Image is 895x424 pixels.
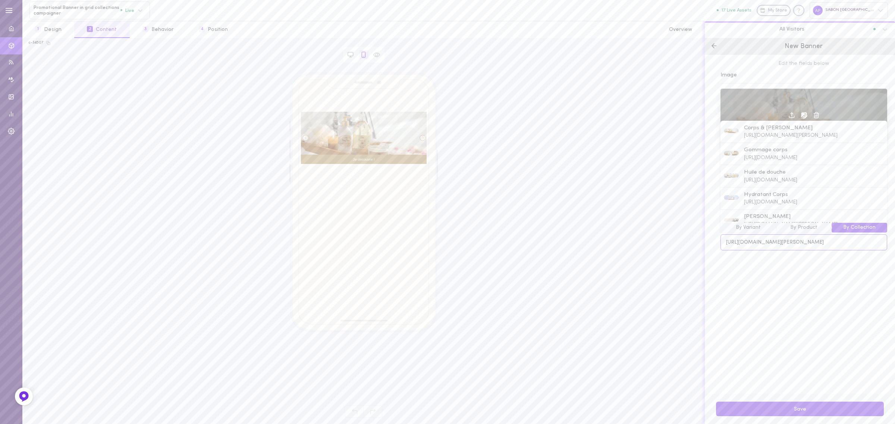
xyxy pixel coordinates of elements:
[302,135,308,141] div: Left arrow
[744,191,797,199] span: Hydratant Corps
[744,155,797,161] span: [URL][DOMAIN_NAME]
[74,21,129,38] button: 2Content
[744,133,838,138] span: [URL][DOMAIN_NAME][PERSON_NAME]
[35,26,41,32] span: 1
[199,26,205,32] span: 4
[364,405,382,418] span: Redo
[744,177,797,183] span: [URL][DOMAIN_NAME]
[744,213,838,221] span: [PERSON_NAME]
[186,21,241,38] button: 4Position
[142,26,148,32] span: 3
[717,8,757,13] a: 17 Live Assets
[744,168,797,177] span: Huile de douche
[810,2,888,18] div: SABON [GEOGRAPHIC_DATA]
[793,5,804,16] div: Knowledge center
[785,43,823,50] span: New Banner
[87,26,93,32] span: 2
[744,222,838,227] span: [URL][DOMAIN_NAME][PERSON_NAME]
[130,21,186,38] button: 3Behavior
[29,40,44,45] div: c-34507
[34,5,120,16] span: Promotional Banner in grid collections campaigner
[744,199,797,205] span: [URL][DOMAIN_NAME]
[420,135,425,141] div: Right arrow
[22,21,74,38] button: 1Design
[744,124,838,132] span: Corps & [PERSON_NAME]
[120,8,134,13] span: Live
[768,7,787,14] span: My Store
[720,60,887,67] span: Edit the fields below
[720,223,776,232] button: By Variant
[18,391,29,402] img: Feedback Button
[716,402,884,416] button: Save
[717,8,751,13] button: 17 Live Assets
[757,5,791,16] a: My Store
[779,26,804,32] span: All Visitors
[776,223,832,232] button: By Product
[720,234,887,250] input: Choose a page, SKU or insert a specific URL
[720,67,887,83] div: Image
[345,405,364,418] span: Undo
[656,21,705,38] button: Overview
[832,223,887,232] button: By Collection
[720,89,887,154] div: previewMain
[744,146,797,154] span: Gommage corps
